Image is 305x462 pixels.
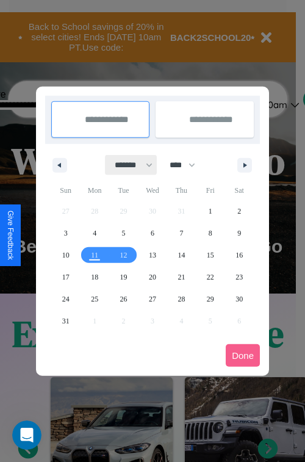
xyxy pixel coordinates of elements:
span: Fri [196,181,224,200]
button: 30 [225,288,254,310]
span: Sun [51,181,80,200]
button: 4 [80,222,109,244]
button: 3 [51,222,80,244]
button: 20 [138,266,167,288]
span: 17 [62,266,70,288]
span: 27 [149,288,156,310]
button: 1 [196,200,224,222]
span: 4 [93,222,96,244]
span: 6 [151,222,154,244]
span: 20 [149,266,156,288]
button: 18 [80,266,109,288]
span: 25 [91,288,98,310]
button: 31 [51,310,80,332]
button: 15 [196,244,224,266]
button: 28 [167,288,196,310]
div: Give Feedback [6,211,15,260]
button: 25 [80,288,109,310]
span: 30 [235,288,243,310]
button: 29 [196,288,224,310]
button: Done [226,344,260,367]
iframe: Intercom live chat [12,420,41,450]
span: 28 [178,288,185,310]
span: 2 [237,200,241,222]
span: 9 [237,222,241,244]
button: 19 [109,266,138,288]
span: Thu [167,181,196,200]
span: Mon [80,181,109,200]
button: 6 [138,222,167,244]
span: 15 [207,244,214,266]
span: 21 [178,266,185,288]
button: 9 [225,222,254,244]
button: 7 [167,222,196,244]
span: 5 [122,222,126,244]
button: 2 [225,200,254,222]
span: 19 [120,266,127,288]
span: 24 [62,288,70,310]
span: 12 [120,244,127,266]
button: 14 [167,244,196,266]
button: 10 [51,244,80,266]
span: 11 [91,244,98,266]
button: 17 [51,266,80,288]
span: 26 [120,288,127,310]
button: 16 [225,244,254,266]
span: 31 [62,310,70,332]
span: 1 [209,200,212,222]
button: 26 [109,288,138,310]
button: 13 [138,244,167,266]
span: 22 [207,266,214,288]
span: 23 [235,266,243,288]
button: 24 [51,288,80,310]
span: 18 [91,266,98,288]
button: 8 [196,222,224,244]
span: 3 [64,222,68,244]
span: Tue [109,181,138,200]
button: 11 [80,244,109,266]
span: 8 [209,222,212,244]
span: 14 [178,244,185,266]
button: 22 [196,266,224,288]
button: 23 [225,266,254,288]
button: 5 [109,222,138,244]
button: 12 [109,244,138,266]
span: 16 [235,244,243,266]
span: 29 [207,288,214,310]
span: 7 [179,222,183,244]
span: 13 [149,244,156,266]
button: 27 [138,288,167,310]
span: Sat [225,181,254,200]
span: Wed [138,181,167,200]
span: 10 [62,244,70,266]
button: 21 [167,266,196,288]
